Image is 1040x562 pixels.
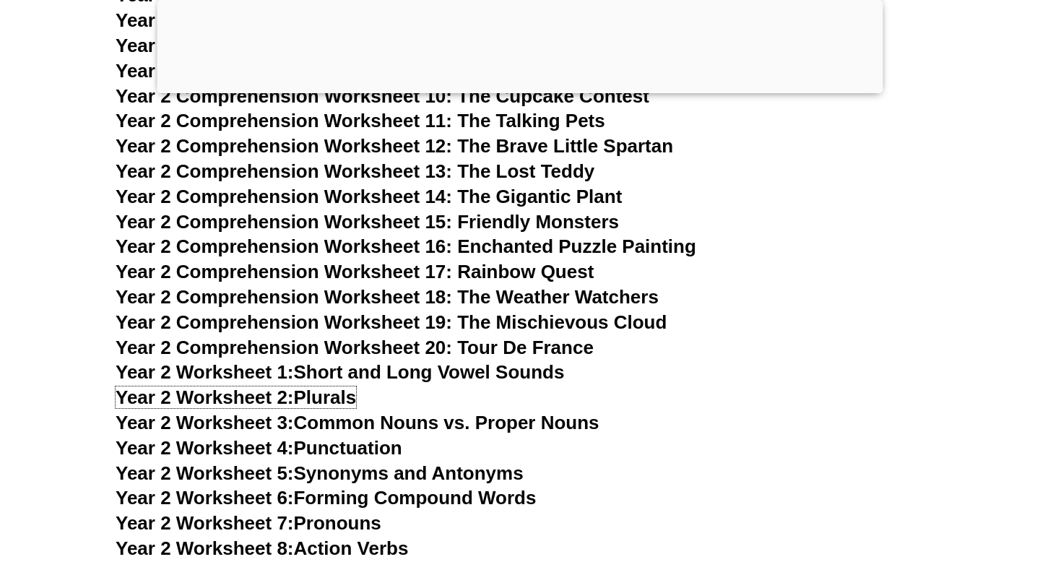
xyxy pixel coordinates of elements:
[116,412,294,433] span: Year 2 Worksheet 3:
[116,9,442,31] span: Year 2 Comprehension Worksheet 7:
[116,386,294,408] span: Year 2 Worksheet 2:
[116,487,536,509] a: Year 2 Worksheet 6:Forming Compound Words
[116,186,622,207] a: Year 2 Comprehension Worksheet 14: The Gigantic Plant
[116,437,402,459] a: Year 2 Worksheet 4:Punctuation
[116,85,649,107] a: Year 2 Comprehension Worksheet 10: The Cupcake Contest
[116,437,294,459] span: Year 2 Worksheet 4:
[116,361,564,383] a: Year 2 Worksheet 1:Short and Long Vowel Sounds
[116,386,356,408] a: Year 2 Worksheet 2:Plurals
[116,35,581,56] a: Year 2 Comprehension Worksheet 8: Magic Crayons
[116,537,408,559] a: Year 2 Worksheet 8:Action Verbs
[116,235,696,257] a: Year 2 Comprehension Worksheet 16: Enchanted Puzzle Painting
[116,487,294,509] span: Year 2 Worksheet 6:
[116,311,667,333] a: Year 2 Comprehension Worksheet 19: The Mischievous Cloud
[116,412,599,433] a: Year 2 Worksheet 3:Common Nouns vs. Proper Nouns
[116,286,659,308] a: Year 2 Comprehension Worksheet 18: The Weather Watchers
[792,399,1040,562] iframe: Chat Widget
[116,211,619,233] a: Year 2 Comprehension Worksheet 15: Friendly Monsters
[116,462,294,484] span: Year 2 Worksheet 5:
[116,261,594,282] a: Year 2 Comprehension Worksheet 17: Rainbow Quest
[116,462,524,484] a: Year 2 Worksheet 5:Synonyms and Antonyms
[116,512,294,534] span: Year 2 Worksheet 7:
[116,337,594,358] a: Year 2 Comprehension Worksheet 20: Tour De France
[116,361,294,383] span: Year 2 Worksheet 1:
[116,512,381,534] a: Year 2 Worksheet 7:Pronouns
[116,160,594,182] a: Year 2 Comprehension Worksheet 13: The Lost Teddy
[116,537,294,559] span: Year 2 Worksheet 8:
[116,60,621,82] a: Year 2 Comprehension Worksheet 9: The Dancing Shoes
[116,135,673,157] a: Year 2 Comprehension Worksheet 12: The Brave Little Spartan
[116,9,580,31] a: Year 2 Comprehension Worksheet 7: Choose Wisely
[116,110,605,131] a: Year 2 Comprehension Worksheet 11: The Talking Pets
